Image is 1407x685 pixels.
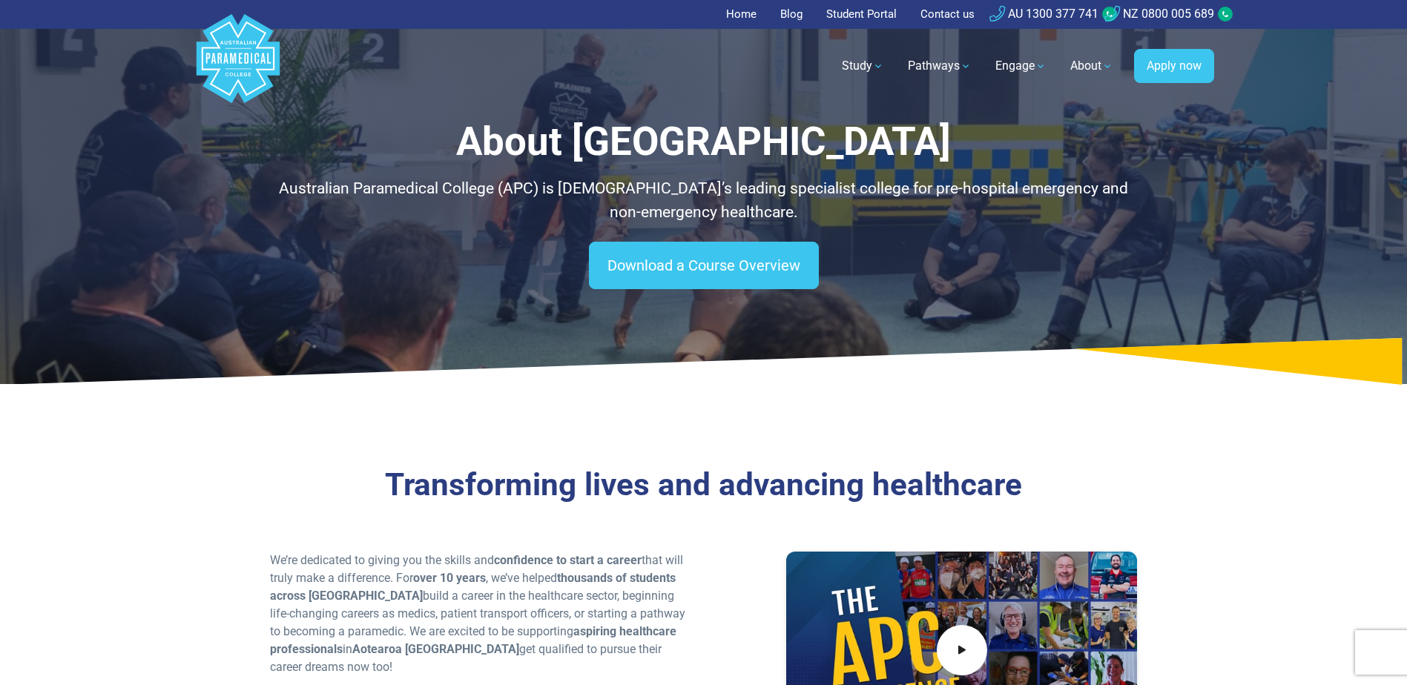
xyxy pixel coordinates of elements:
[589,242,819,289] a: Download a Course Overview
[1104,7,1214,21] a: NZ 0800 005 689
[413,571,486,585] strong: over 10 years
[194,29,283,104] a: Australian Paramedical College
[833,45,893,87] a: Study
[352,642,519,656] strong: Aotearoa [GEOGRAPHIC_DATA]
[989,7,1098,21] a: AU 1300 377 741
[270,119,1138,165] h1: About [GEOGRAPHIC_DATA]
[1134,49,1214,83] a: Apply now
[494,553,642,567] strong: confidence to start a career
[1061,45,1122,87] a: About
[270,466,1138,504] h3: Transforming lives and advancing healthcare
[899,45,981,87] a: Pathways
[270,552,695,676] p: We’re dedicated to giving you the skills and that will truly make a difference. For , we’ve helpe...
[986,45,1055,87] a: Engage
[270,177,1138,224] p: Australian Paramedical College (APC) is [DEMOGRAPHIC_DATA]’s leading specialist college for pre-h...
